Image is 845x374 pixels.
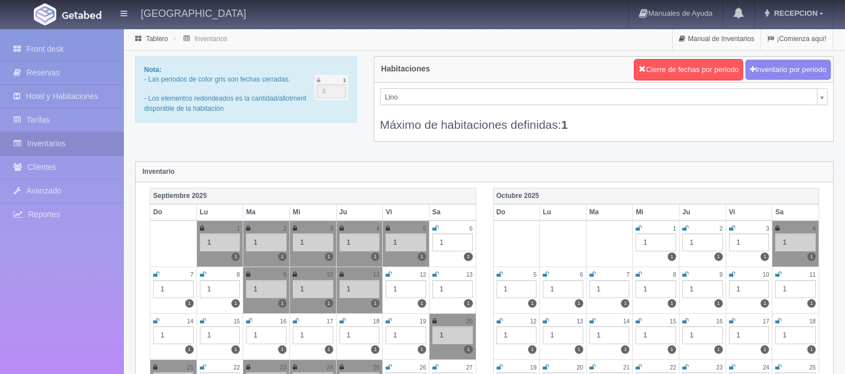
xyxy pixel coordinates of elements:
div: 1 [386,326,426,344]
div: 1 [339,280,380,298]
small: 7 [190,272,194,278]
small: 19 [530,364,536,371]
label: 1 [761,299,769,308]
div: 1 [497,280,537,298]
small: 18 [373,318,379,325]
div: 1 [386,280,426,298]
div: 1 [246,233,287,251]
div: 1 [432,326,473,344]
small: 24 [327,364,333,371]
small: 7 [627,272,630,278]
img: cutoff.png [315,75,348,100]
small: 25 [373,364,379,371]
div: 1 [432,233,473,251]
div: 1 [729,326,770,344]
label: 1 [464,253,472,261]
a: Manual de Inventarios [673,28,761,50]
small: 3 [330,226,333,232]
label: 1 [575,299,583,308]
label: 1 [668,345,676,354]
small: 6 [580,272,583,278]
small: 15 [234,318,240,325]
label: 1 [528,299,536,308]
label: 1 [185,299,194,308]
small: 4 [377,226,380,232]
label: 1 [575,345,583,354]
small: 11 [810,272,816,278]
div: 1 [339,233,380,251]
div: 1 [682,280,723,298]
th: Do [150,204,197,220]
small: 16 [280,318,287,325]
small: 8 [237,272,240,278]
a: Lino [380,88,828,105]
th: Do [493,204,540,220]
label: 1 [418,345,426,354]
div: 1 [339,326,380,344]
small: 2 [283,226,287,232]
th: Ju [679,204,726,220]
label: 1 [668,299,676,308]
label: 1 [325,345,333,354]
small: 21 [623,364,629,371]
h4: [GEOGRAPHIC_DATA] [141,6,246,20]
div: 1 [682,326,723,344]
small: 4 [812,226,816,232]
small: 11 [373,272,379,278]
div: 1 [589,326,630,344]
div: 1 [200,233,240,251]
small: 6 [470,226,473,232]
small: 23 [280,364,287,371]
span: Lino [385,89,812,106]
div: 1 [293,233,333,251]
label: 1 [714,345,723,354]
b: 1 [561,118,568,131]
small: 20 [466,318,472,325]
small: 26 [420,364,426,371]
th: Sa [429,204,476,220]
label: 1 [278,253,287,261]
div: 1 [543,280,583,298]
small: 14 [623,318,629,325]
div: 1 [497,326,537,344]
div: 1 [729,233,770,251]
small: 9 [719,272,723,278]
small: 20 [576,364,583,371]
label: 1 [807,253,816,261]
small: 12 [420,272,426,278]
small: 1 [673,226,676,232]
div: 1 [636,233,676,251]
div: 1 [543,326,583,344]
small: 13 [576,318,583,325]
label: 1 [418,299,426,308]
small: 25 [810,364,816,371]
div: 1 [153,326,194,344]
small: 14 [187,318,193,325]
div: 1 [246,326,287,344]
small: 17 [763,318,769,325]
div: 1 [775,280,816,298]
a: Tablero [146,35,168,43]
small: 24 [763,364,769,371]
div: 1 [293,280,333,298]
label: 1 [714,299,723,308]
label: 1 [371,345,379,354]
small: 10 [763,272,769,278]
label: 1 [464,299,472,308]
div: 1 [729,280,770,298]
label: 1 [621,345,629,354]
div: 1 [246,280,287,298]
label: 1 [761,345,769,354]
img: Getabed [34,3,56,25]
label: 1 [464,345,472,354]
label: 1 [418,253,426,261]
div: Máximo de habitaciones definidas: [380,105,828,133]
small: 18 [810,318,816,325]
strong: Inventario [142,168,175,175]
th: Octubre 2025 [493,188,819,204]
b: Nota: [144,66,162,74]
th: Vi [726,204,772,220]
label: 1 [371,299,379,308]
th: Ma [586,204,633,220]
div: - Las periodos de color gris son fechas cerradas. - Los elementos redondeados es la cantidad/allo... [135,56,357,123]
